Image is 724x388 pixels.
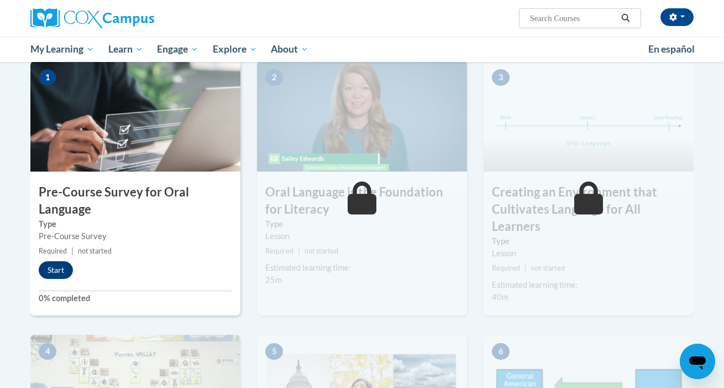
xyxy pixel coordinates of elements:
[265,69,283,86] span: 2
[78,247,112,255] span: not started
[30,61,240,172] img: Course Image
[30,184,240,218] h3: Pre-Course Survey for Oral Language
[265,275,282,284] span: 25m
[492,235,685,247] label: Type
[71,247,74,255] span: |
[206,37,264,62] a: Explore
[641,38,702,61] a: En español
[150,37,206,62] a: Engage
[265,230,459,242] div: Lesson
[271,43,308,56] span: About
[492,279,685,291] div: Estimated learning time:
[617,12,634,25] button: Search
[305,247,338,255] span: not started
[648,43,695,55] span: En español
[484,184,694,235] h3: Creating an Environment that Cultivates Language for All Learners
[30,8,154,28] img: Cox Campus
[39,230,232,242] div: Pre-Course Survey
[660,8,694,26] button: Account Settings
[524,264,527,272] span: |
[39,343,56,360] span: 4
[39,218,232,230] label: Type
[492,343,510,360] span: 6
[484,61,694,172] img: Course Image
[30,43,94,56] span: My Learning
[39,247,67,255] span: Required
[298,247,300,255] span: |
[492,247,685,260] div: Lesson
[257,61,467,172] img: Course Image
[265,218,459,230] label: Type
[213,43,257,56] span: Explore
[531,264,565,272] span: not started
[257,184,467,218] h3: Oral Language is the Foundation for Literacy
[492,292,508,302] span: 40m
[39,261,73,279] button: Start
[492,69,510,86] span: 3
[492,264,520,272] span: Required
[157,43,198,56] span: Engage
[14,37,710,62] div: Main menu
[23,37,101,62] a: My Learning
[265,343,283,360] span: 5
[39,292,232,304] label: 0% completed
[101,37,150,62] a: Learn
[265,262,459,274] div: Estimated learning time:
[30,8,240,28] a: Cox Campus
[529,12,617,25] input: Search Courses
[39,69,56,86] span: 1
[264,37,316,62] a: About
[680,344,715,379] iframe: Button to launch messaging window
[265,247,293,255] span: Required
[108,43,143,56] span: Learn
